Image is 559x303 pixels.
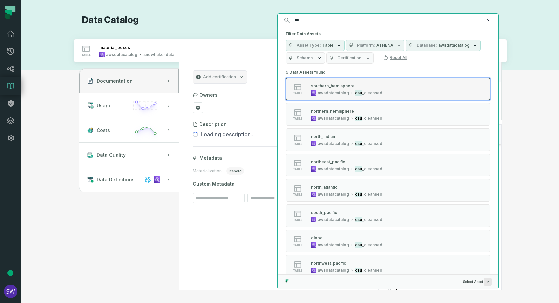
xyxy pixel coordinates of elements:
[355,166,382,172] div: csu_cleansed
[4,285,17,298] img: avatar of Shannon Wojcik
[286,40,345,51] button: Asset TypeTable
[355,192,382,197] div: csu_cleansed
[7,270,13,276] div: Tooltip anchor
[286,78,490,100] button: tableawsdatacatalogcsu_cleansed
[193,181,365,187] span: Custom Metadata
[376,43,393,48] span: ATHENA
[286,103,490,126] button: tableawsdatacatalogcsu_cleansed
[355,268,362,273] mark: csu
[311,210,337,215] div: south_pacific
[81,53,91,57] span: table
[355,242,382,248] div: csu_cleansed
[82,14,139,26] h1: Data Catalog
[97,127,110,134] span: Costs
[311,159,345,164] div: northeast_pacific
[355,217,382,222] div: csu_cleansed
[438,43,470,48] span: awsdatacatalog
[97,176,135,183] span: Data Definitions
[311,109,354,114] div: northern_hemisphere
[318,116,349,121] div: awsdatacatalog
[318,217,349,222] div: awsdatacatalog
[286,179,490,202] button: tableawsdatacatalogcsu_cleansed
[355,141,382,146] div: csu_cleansed
[97,78,133,84] span: Documentation
[143,52,174,57] div: snowflake-data
[293,218,302,222] span: table
[97,152,126,158] span: Data Quality
[286,255,490,278] button: tableawsdatacatalogcsu_cleansed
[293,92,302,95] span: table
[362,141,382,146] span: _cleansed
[293,142,302,146] span: table
[297,43,321,48] span: Asset Type
[355,217,362,222] mark: csu
[355,141,362,146] mark: csu
[311,185,337,190] div: north_atlantic
[311,134,335,139] div: north_indian
[97,102,112,109] span: Usage
[278,68,498,274] div: Suggestions
[417,43,437,48] span: Database
[106,52,137,57] div: awsdatacatalog
[362,166,382,172] span: _cleansed
[362,268,382,273] span: _cleansed
[355,192,362,197] mark: csu
[355,268,382,273] div: csu_cleansed
[199,155,222,161] span: Metadata
[286,31,490,37] h5: Filter Data Assets...
[293,269,302,272] span: table
[286,128,490,151] button: tableawsdatacatalogcsu_cleansed
[326,52,374,64] button: Certification
[201,130,255,138] span: Loading description...
[380,52,410,63] button: Reset All
[355,116,382,121] div: csu_cleansed
[318,90,349,96] div: awsdatacatalog
[74,39,507,62] button: tableawsdatacatalogsnowflake-data
[293,168,302,171] span: table
[199,92,218,98] h3: Owners
[362,116,382,121] span: _cleansed
[406,40,481,51] button: Databaseawsdatacatalog
[337,55,361,61] span: Certification
[355,90,382,96] div: csu_cleansed
[286,154,490,176] button: tableawsdatacatalogcsu_cleansed
[322,43,334,48] span: Table
[286,204,490,227] button: tableawsdatacatalogcsu_cleansed
[484,278,492,286] span: Press ↵ to add a new Data Asset to the graph
[311,261,346,266] div: northwest_pacific
[318,242,349,248] div: awsdatacatalog
[318,268,349,273] div: awsdatacatalog
[293,193,302,196] span: table
[293,244,302,247] span: table
[318,141,349,146] div: awsdatacatalog
[318,192,349,197] div: awsdatacatalog
[355,166,362,172] mark: csu
[311,235,323,240] div: global
[346,40,404,51] button: PlatformATHENA
[193,70,247,84] button: Add certification
[293,117,302,120] span: table
[193,168,222,174] span: Materialization
[362,192,382,197] span: _cleansed
[463,278,492,286] span: Select Asset
[226,167,244,175] span: iceberg
[318,166,349,172] div: awsdatacatalog
[362,217,382,222] span: _cleansed
[355,242,362,248] mark: csu
[297,55,313,61] span: Schema
[99,45,130,50] div: material_boxes
[203,74,236,80] span: Add certification
[286,52,325,64] button: Schema
[311,83,355,88] div: southern_hemisphere
[485,17,492,24] button: Clear search query
[362,242,382,248] span: _cleansed
[362,90,382,96] span: _cleansed
[199,121,227,128] h3: Description
[355,116,362,121] mark: csu
[357,43,375,48] span: Platform
[286,230,490,252] button: tableawsdatacatalogcsu_cleansed
[355,90,362,96] mark: csu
